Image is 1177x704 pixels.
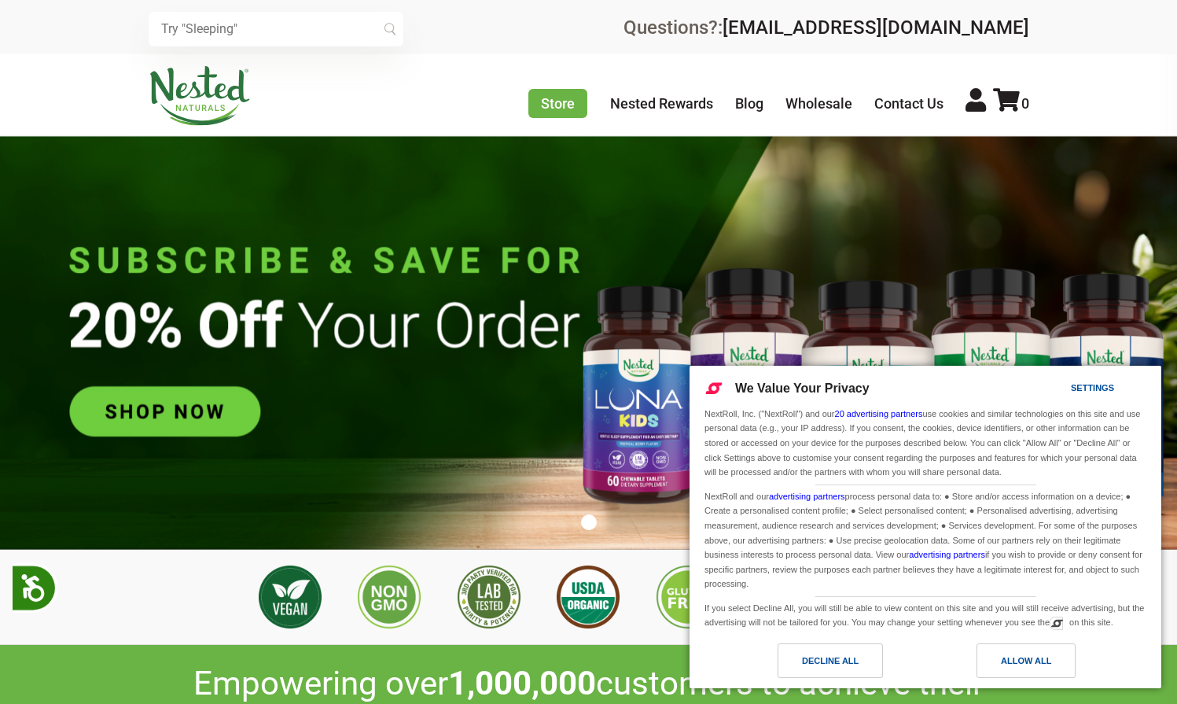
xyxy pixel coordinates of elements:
img: Vegan [259,566,322,628]
div: Questions?: [623,18,1029,37]
a: advertising partners [769,492,845,501]
a: 20 advertising partners [835,409,923,418]
a: 0 [993,95,1029,112]
a: Wholesale [785,95,852,112]
a: Store [528,89,587,118]
img: Non GMO [358,566,421,628]
div: NextRoll, Inc. ("NextRoll") and our use cookies and similar technologies on this site and use per... [701,405,1149,481]
a: Blog [735,95,763,112]
img: USDA Organic [557,566,620,628]
span: 0 [1021,95,1029,112]
a: Contact Us [874,95,943,112]
div: NextRoll and our process personal data to: ● Store and/or access information on a device; ● Creat... [701,485,1149,593]
span: We Value Your Privacy [735,381,870,395]
div: If you select Decline All, you will still be able to view content on this site and you will still... [701,597,1149,632]
a: advertising partners [909,550,985,559]
a: [EMAIL_ADDRESS][DOMAIN_NAME] [723,17,1029,39]
div: Allow All [1001,652,1051,669]
img: Gluten Free [657,566,719,628]
div: Settings [1071,379,1114,396]
a: Allow All [925,643,1152,686]
img: 3rd Party Lab Tested [458,566,520,628]
span: 1,000,000 [448,664,596,702]
a: Nested Rewards [610,95,713,112]
input: Try "Sleeping" [149,12,403,46]
button: 1 of 1 [581,514,597,530]
a: Settings [1043,375,1081,404]
div: Decline All [802,652,859,669]
a: Decline All [699,643,925,686]
img: Nested Naturals [149,66,251,126]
